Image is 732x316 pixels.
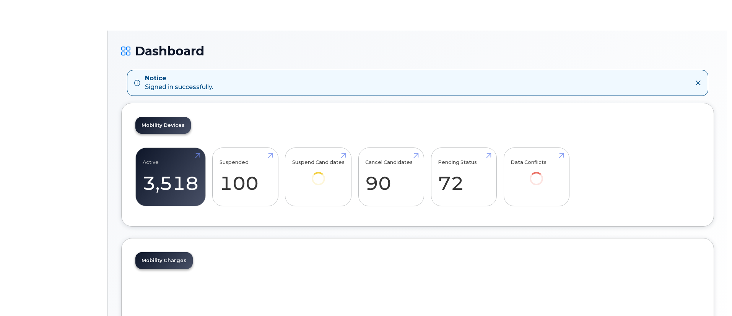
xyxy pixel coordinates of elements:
a: Mobility Charges [135,252,193,269]
a: Active 3,518 [143,152,198,202]
a: Pending Status 72 [438,152,490,202]
a: Suspend Candidates [292,152,345,196]
a: Mobility Devices [135,117,191,134]
strong: Notice [145,74,213,83]
a: Data Conflicts [511,152,562,196]
div: Signed in successfully. [145,74,213,92]
a: Cancel Candidates 90 [365,152,417,202]
h1: Dashboard [121,44,714,58]
a: Suspended 100 [220,152,271,202]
